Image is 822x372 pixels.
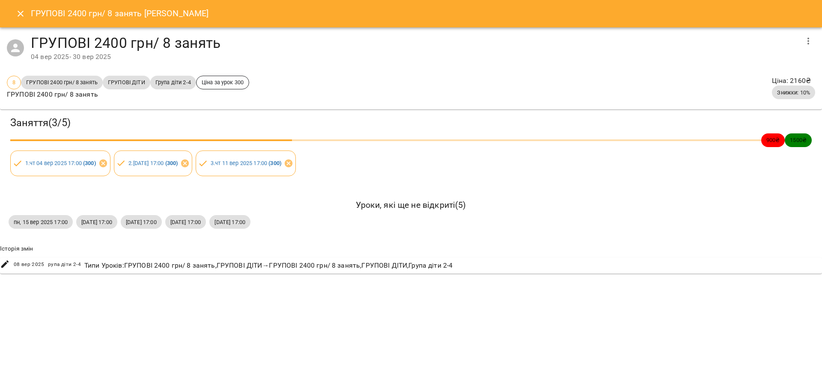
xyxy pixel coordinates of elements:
div: 3.чт 11 вер 2025 17:00 (300) [196,151,296,176]
a: 2.[DATE] 17:00 (300) [128,160,178,166]
span: 1500 ₴ [785,136,812,144]
p: Ціна : 2160 ₴ [772,76,815,86]
span: рупа діти 2-4 [48,260,81,269]
span: Знижки: 10% [772,89,815,97]
h6: ГРУПОВІ 2400 грн/ 8 занять [PERSON_NAME] [31,7,209,20]
span: [DATE] 17:00 [76,218,117,226]
h6: Уроки, які ще не відкриті ( 5 ) [9,198,813,212]
span: ГРУПОВІ 2400 грн/ 8 занять [21,78,103,86]
div: 1.чт 04 вер 2025 17:00 (300) [10,151,110,176]
b: ( 300 ) [165,160,178,166]
a: 1.чт 04 вер 2025 17:00 (300) [25,160,96,166]
span: [DATE] 17:00 [209,218,250,226]
div: 04 вер 2025 - 30 вер 2025 [31,52,798,62]
b: ( 300 ) [268,160,281,166]
span: пн, 15 вер 2025 17:00 [9,218,73,226]
span: [DATE] 17:00 [121,218,162,226]
button: Close [10,3,31,24]
span: Ціна за урок 300 [197,78,249,86]
div: 2.[DATE] 17:00 (300) [114,151,193,176]
span: Група діти 2-4 [150,78,196,86]
h4: ГРУПОВІ 2400 грн/ 8 занять [31,34,798,52]
h3: Заняття ( 3 / 5 ) [10,116,812,130]
b: ( 300 ) [83,160,96,166]
div: Типи Уроків : ГРУПОВІ 2400 грн/ 8 занять,ГРУПОВІ ДІТИ → ГРУПОВІ 2400 грн/ 8 занять,ГРУПОВІ ДІТИ,Г... [83,259,454,272]
span: [DATE] 17:00 [165,218,206,226]
a: 3.чт 11 вер 2025 17:00 (300) [211,160,281,166]
span: 900 ₴ [761,136,785,144]
span: 08 вер 2025 [14,260,45,269]
span: ГРУПОВІ ДІТИ [103,78,150,86]
span: 8 [7,78,21,86]
p: ГРУПОВІ 2400 грн/ 8 занять [7,89,249,100]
